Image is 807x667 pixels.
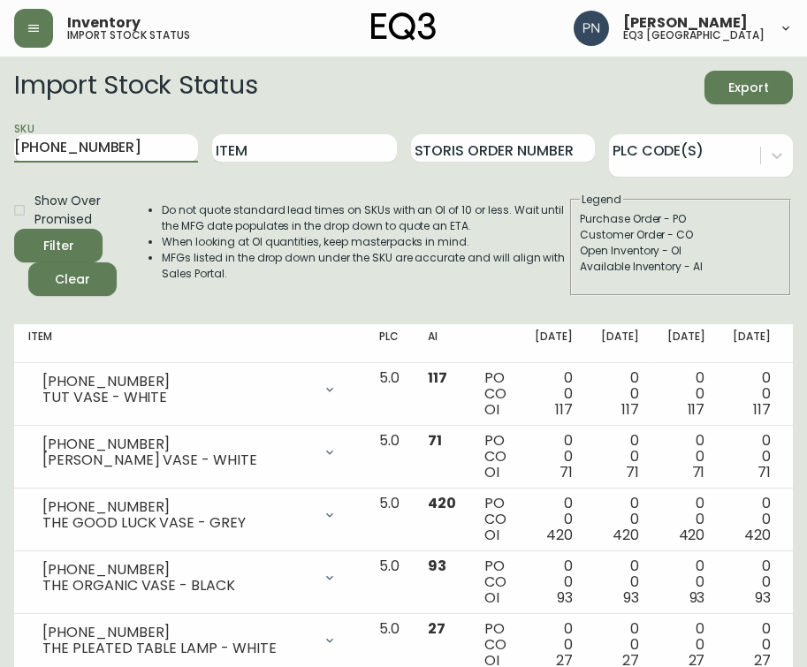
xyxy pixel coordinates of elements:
td: 5.0 [365,551,414,614]
div: 0 0 [733,558,771,606]
div: 0 0 [667,370,705,418]
div: [PHONE_NUMBER] [42,499,312,515]
span: 93 [557,587,573,608]
span: Show Over Promised [34,192,112,229]
div: THE ORGANIC VASE - BLACK [42,578,312,594]
div: 0 0 [733,496,771,543]
div: PO CO [484,558,506,606]
div: [PHONE_NUMBER]THE ORGANIC VASE - BLACK [28,558,351,597]
span: 420 [744,525,771,545]
li: MFGs listed in the drop down under the SKU are accurate and will align with Sales Portal. [162,250,568,282]
div: 0 0 [667,558,705,606]
img: 496f1288aca128e282dab2021d4f4334 [574,11,609,46]
th: [DATE] [587,324,653,363]
div: 0 0 [535,370,573,418]
span: 93 [755,587,771,608]
div: Open Inventory - OI [580,243,781,259]
li: When looking at OI quantities, keep masterpacks in mind. [162,234,568,250]
span: 93 [689,587,705,608]
div: Available Inventory - AI [580,259,781,275]
span: 71 [428,430,442,451]
div: 0 0 [535,558,573,606]
img: logo [371,12,437,41]
h5: import stock status [67,30,190,41]
td: 5.0 [365,426,414,489]
span: [PERSON_NAME] [623,16,748,30]
div: [PHONE_NUMBER][PERSON_NAME] VASE - WHITE [28,433,351,472]
span: 420 [613,525,639,545]
th: PLC [365,324,414,363]
span: 71 [626,462,639,482]
span: 420 [428,493,456,513]
div: [PHONE_NUMBER] [42,625,312,640]
span: 71 [560,462,573,482]
div: [PHONE_NUMBER]THE GOOD LUCK VASE - GREY [28,496,351,534]
button: Filter [14,229,103,262]
div: 0 0 [601,496,639,543]
span: 71 [692,462,705,482]
legend: Legend [580,192,623,208]
th: [DATE] [521,324,587,363]
div: Purchase Order - PO [580,211,781,227]
span: 420 [546,525,573,545]
th: [DATE] [719,324,785,363]
span: 93 [623,587,639,608]
div: [PERSON_NAME] VASE - WHITE [42,452,312,468]
div: PO CO [484,496,506,543]
th: Item [14,324,365,363]
div: THE PLEATED TABLE LAMP - WHITE [42,640,312,656]
span: OI [484,399,499,420]
div: 0 0 [535,496,573,543]
span: 117 [688,399,705,420]
td: 5.0 [365,363,414,426]
div: Customer Order - CO [580,227,781,243]
div: 0 0 [601,370,639,418]
th: [DATE] [653,324,719,363]
div: 0 0 [601,433,639,481]
h2: Import Stock Status [14,71,257,104]
span: Export [719,77,779,99]
div: [PHONE_NUMBER]THE PLEATED TABLE LAMP - WHITE [28,621,351,660]
span: 420 [679,525,705,545]
span: Inventory [67,16,141,30]
button: Clear [28,262,117,296]
span: 71 [758,462,771,482]
span: OI [484,462,499,482]
span: 117 [621,399,639,420]
span: 117 [428,368,447,388]
td: 5.0 [365,489,414,551]
div: 0 0 [733,433,771,481]
div: PO CO [484,433,506,481]
span: 117 [555,399,573,420]
div: PO CO [484,370,506,418]
div: Filter [43,235,74,257]
span: Clear [42,269,103,291]
div: [PHONE_NUMBER] [42,436,312,452]
div: 0 0 [733,370,771,418]
span: OI [484,587,499,608]
div: TUT VASE - WHITE [42,390,312,406]
div: THE GOOD LUCK VASE - GREY [42,515,312,531]
div: 0 0 [667,496,705,543]
div: 0 0 [535,433,573,481]
div: [PHONE_NUMBER]TUT VASE - WHITE [28,370,351,409]
li: Do not quote standard lead times on SKUs with an OI of 10 or less. Wait until the MFG date popula... [162,202,568,234]
div: 0 0 [667,433,705,481]
th: AI [414,324,470,363]
h5: eq3 [GEOGRAPHIC_DATA] [623,30,765,41]
div: 0 0 [601,558,639,606]
span: 93 [428,556,446,576]
span: 117 [753,399,771,420]
div: [PHONE_NUMBER] [42,374,312,390]
span: 27 [428,618,445,639]
button: Export [704,71,793,104]
div: [PHONE_NUMBER] [42,562,312,578]
span: OI [484,525,499,545]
